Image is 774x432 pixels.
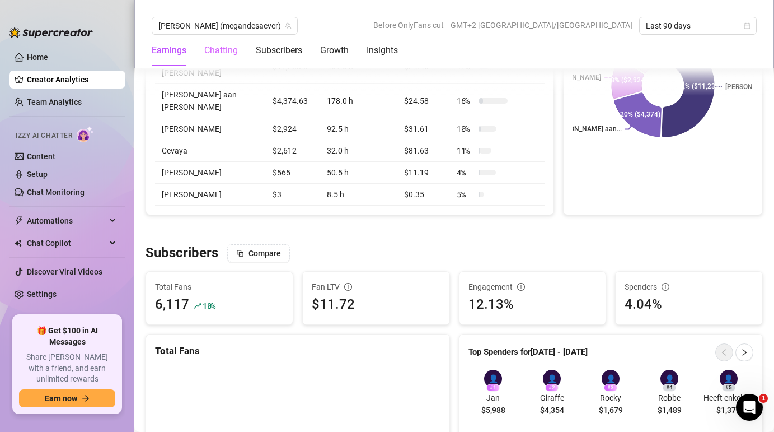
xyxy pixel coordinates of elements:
div: # 5 [722,384,735,392]
span: Heeft enkel charge backs gevraagd [703,392,754,404]
td: [PERSON_NAME] aan [PERSON_NAME] [155,84,266,118]
span: Automations [27,212,106,230]
td: 92.5 h [320,118,397,140]
div: 👤 [602,370,620,388]
span: Megan (megandesaever) [158,17,291,34]
span: Rocky [586,392,636,404]
div: Insights [367,44,398,57]
div: # 1 [486,384,500,392]
a: Team Analytics [27,97,82,106]
img: AI Chatter [77,126,94,142]
span: team [285,22,292,29]
span: thunderbolt [15,216,24,225]
div: # 4 [663,384,676,392]
span: 4 % [457,166,475,179]
span: Chat Copilot [27,234,106,252]
span: Last 90 days [646,17,750,34]
div: 👤 [660,370,678,388]
a: Home [27,53,48,62]
span: Before OnlyFans cut [373,17,444,34]
div: $11.72 [312,294,440,315]
a: Discover Viral Videos [27,267,102,276]
text: [PERSON_NAME] aan... [552,126,622,133]
td: $31.61 [397,118,450,140]
td: $2,924 [266,118,320,140]
div: Total Fans [155,343,440,359]
a: Chat Monitoring [27,188,85,197]
div: 👤 [484,370,502,388]
div: Earnings [152,44,186,57]
iframe: Intercom live chat [736,394,763,421]
span: Robbe [645,392,695,404]
span: Compare [248,249,281,258]
span: Share [PERSON_NAME] with a friend, and earn unlimited rewards [19,352,115,385]
h3: Subscribers [146,244,218,262]
span: Giraffe [527,392,577,404]
span: 16 % [457,95,475,107]
span: Izzy AI Chatter [16,131,72,141]
span: $1,679 [599,404,623,416]
td: [PERSON_NAME] [155,162,266,184]
span: arrow-right [82,394,90,402]
a: Content [27,152,55,161]
td: $24.58 [397,84,450,118]
div: Chatting [204,44,238,57]
div: Spenders [625,281,753,293]
div: Fan LTV [312,281,440,293]
span: info-circle [662,283,669,291]
td: $3 [266,184,320,206]
img: Chat Copilot [15,239,22,247]
span: $1,370 [716,404,740,416]
td: 8.5 h [320,184,397,206]
td: [PERSON_NAME] [155,184,266,206]
span: Jan [468,392,518,404]
td: 50.5 h [320,162,397,184]
td: 32.0 h [320,140,397,162]
div: 👤 [720,370,738,388]
a: Setup [27,170,48,179]
div: Growth [320,44,349,57]
td: $81.63 [397,140,450,162]
span: info-circle [517,283,525,291]
div: Engagement [468,281,597,293]
text: [PERSON_NAME] [550,73,601,81]
span: calendar [744,22,750,29]
img: logo-BBDzfeDw.svg [9,27,93,38]
span: 5 % [457,188,475,201]
button: Earn nowarrow-right [19,389,115,407]
td: $4,374.63 [266,84,320,118]
a: Settings [27,290,57,299]
span: info-circle [344,283,352,291]
span: Total Fans [155,281,284,293]
div: Subscribers [256,44,302,57]
span: $5,988 [481,404,505,416]
td: $11.19 [397,162,450,184]
td: [PERSON_NAME] [155,118,266,140]
span: block [236,249,244,257]
span: right [740,349,748,356]
div: 4.04% [625,294,753,315]
span: $1,489 [658,404,682,416]
a: Creator Analytics [27,71,116,89]
td: $565 [266,162,320,184]
span: 10 % [203,300,215,311]
span: Earn now [45,394,77,403]
div: # 2 [545,384,559,392]
span: $4,354 [540,404,564,416]
div: 6,117 [155,294,189,315]
span: 11 % [457,145,475,157]
div: 12.13% [468,294,597,315]
td: $2,612 [266,140,320,162]
td: $0.35 [397,184,450,206]
span: rise [194,302,201,310]
td: Cevaya [155,140,266,162]
button: Compare [227,244,290,262]
article: Top Spenders for [DATE] - [DATE] [468,346,588,359]
div: # 3 [604,384,617,392]
span: 🎁 Get $100 in AI Messages [19,326,115,347]
div: 👤 [543,370,561,388]
span: 1 [759,394,768,403]
span: GMT+2 [GEOGRAPHIC_DATA]/[GEOGRAPHIC_DATA] [451,17,632,34]
span: 10 % [457,123,475,135]
td: 178.0 h [320,84,397,118]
